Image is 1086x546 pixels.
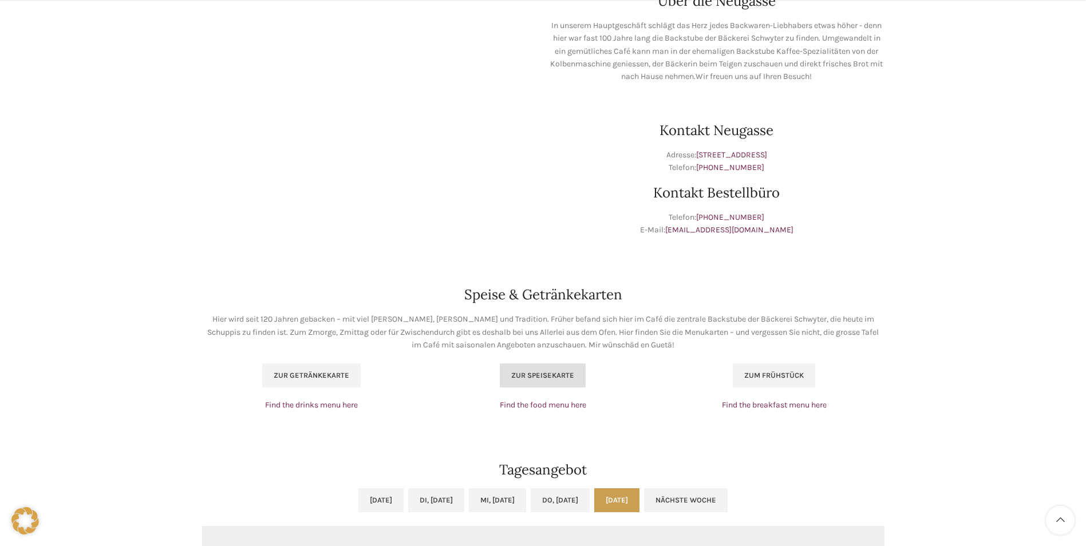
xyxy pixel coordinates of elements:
[500,400,586,410] a: Find the food menu here
[594,488,639,512] a: [DATE]
[644,488,728,512] a: Nächste Woche
[202,288,884,302] h2: Speise & Getränkekarten
[531,488,590,512] a: Do, [DATE]
[274,371,349,380] span: Zur Getränkekarte
[549,19,884,84] p: In unserem Hauptgeschäft schlägt das Herz jedes Backwaren-Liebhabers etwas höher - denn hier war ...
[744,371,804,380] span: Zum Frühstück
[696,212,764,222] a: [PHONE_NUMBER]
[358,488,404,512] a: [DATE]
[202,463,884,477] h2: Tagesangebot
[262,363,361,387] a: Zur Getränkekarte
[722,400,827,410] a: Find the breakfast menu here
[265,400,358,410] a: Find the drinks menu here
[202,19,538,191] iframe: bäckerei schwyter neugasse
[549,124,884,137] h2: Kontakt Neugasse
[696,150,767,160] a: [STREET_ADDRESS]
[202,313,884,351] p: Hier wird seit 120 Jahren gebacken – mit viel [PERSON_NAME], [PERSON_NAME] und Tradition. Früher ...
[549,186,884,200] h2: Kontakt Bestellbüro
[549,149,884,175] p: Adresse: Telefon:
[408,488,464,512] a: Di, [DATE]
[549,211,884,237] p: Telefon: E-Mail:
[696,72,812,81] span: Wir freuen uns auf Ihren Besuch!
[500,363,586,387] a: Zur Speisekarte
[665,225,793,235] a: [EMAIL_ADDRESS][DOMAIN_NAME]
[511,371,574,380] span: Zur Speisekarte
[1046,506,1075,535] a: Scroll to top button
[733,363,815,387] a: Zum Frühstück
[469,488,526,512] a: Mi, [DATE]
[696,163,764,172] a: [PHONE_NUMBER]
